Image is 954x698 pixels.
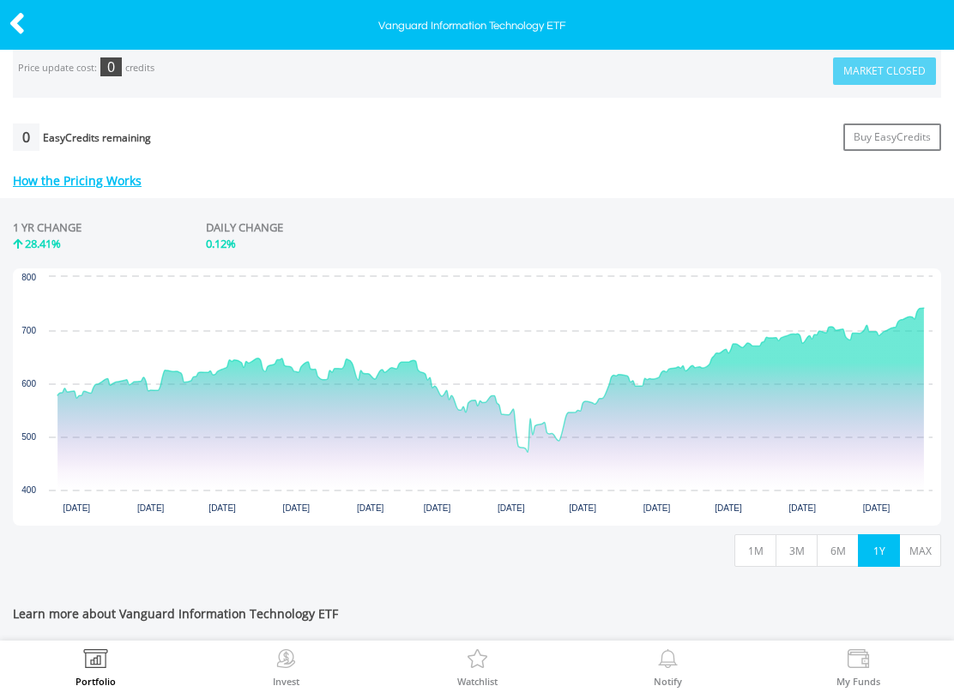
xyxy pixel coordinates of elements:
span: Learn more about Vanguard Information Technology ETF [13,605,941,635]
text: [DATE] [570,503,597,513]
a: Yahoo Finance [13,635,941,682]
a: Buy EasyCredits [843,123,941,151]
div: Chart. Highcharts interactive chart. [13,268,941,526]
label: My Funds [836,677,880,686]
button: 1M [734,534,776,567]
text: [DATE] [789,503,817,513]
div: 0 [100,57,122,76]
img: Watchlist [464,649,491,673]
text: [DATE] [208,503,236,513]
img: View Notifications [655,649,681,673]
a: My Funds [836,649,880,686]
text: [DATE] [863,503,891,513]
a: How the Pricing Works [13,172,142,189]
button: 3M [776,534,818,567]
img: Invest Now [273,649,299,673]
text: [DATE] [424,503,451,513]
text: 400 [21,485,36,495]
text: [DATE] [283,503,311,513]
div: Price update cost: [18,62,97,75]
text: [DATE] [357,503,384,513]
text: [DATE] [137,503,165,513]
label: Portfolio [75,677,116,686]
div: Yahoo Finance [13,635,864,681]
text: 500 [21,432,36,442]
img: View Funds [845,649,872,673]
text: [DATE] [498,503,525,513]
text: 800 [21,273,36,282]
img: View Portfolio [82,649,109,673]
text: 700 [21,326,36,335]
span: 0.12% [206,236,236,251]
text: [DATE] [63,503,91,513]
div: EasyCredits remaining [43,132,151,147]
a: Portfolio [75,649,116,686]
label: Notify [654,677,682,686]
a: Notify [654,649,682,686]
div: 1 YR CHANGE [13,220,82,236]
text: [DATE] [643,503,671,513]
text: 600 [21,379,36,388]
svg: Interactive chart [13,268,941,526]
div: 0 [13,123,39,151]
label: Invest [273,677,299,686]
button: 6M [817,534,859,567]
div: credits [125,62,154,75]
button: Market Closed [833,57,936,85]
span: 28.41% [25,236,61,251]
button: 1Y [858,534,900,567]
a: Invest [273,649,299,686]
a: Watchlist [457,649,498,686]
label: Watchlist [457,677,498,686]
text: [DATE] [715,503,742,513]
button: MAX [899,534,941,567]
div: DAILY CHANGE [206,220,438,236]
